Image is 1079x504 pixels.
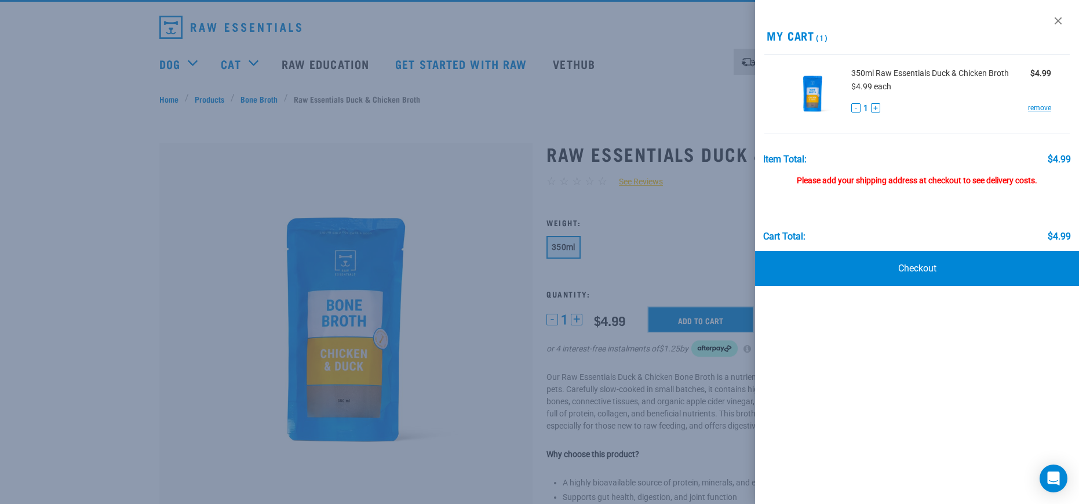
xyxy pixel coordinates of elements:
[1048,154,1071,165] div: $4.99
[851,82,891,91] span: $4.99 each
[763,231,805,242] div: Cart total:
[763,165,1071,186] div: Please add your shipping address at checkout to see delivery costs.
[755,29,1079,42] h2: My Cart
[851,67,1009,79] span: 350ml Raw Essentials Duck & Chicken Broth
[1048,231,1071,242] div: $4.99
[1030,68,1051,78] strong: $4.99
[755,251,1079,286] a: Checkout
[871,103,880,113] button: +
[763,154,807,165] div: Item Total:
[783,64,843,124] img: Raw Essentials Duck & Chicken Broth
[1028,103,1051,113] a: remove
[851,103,861,113] button: -
[814,35,828,39] span: (1)
[1040,465,1067,492] div: Open Intercom Messenger
[863,102,868,114] span: 1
